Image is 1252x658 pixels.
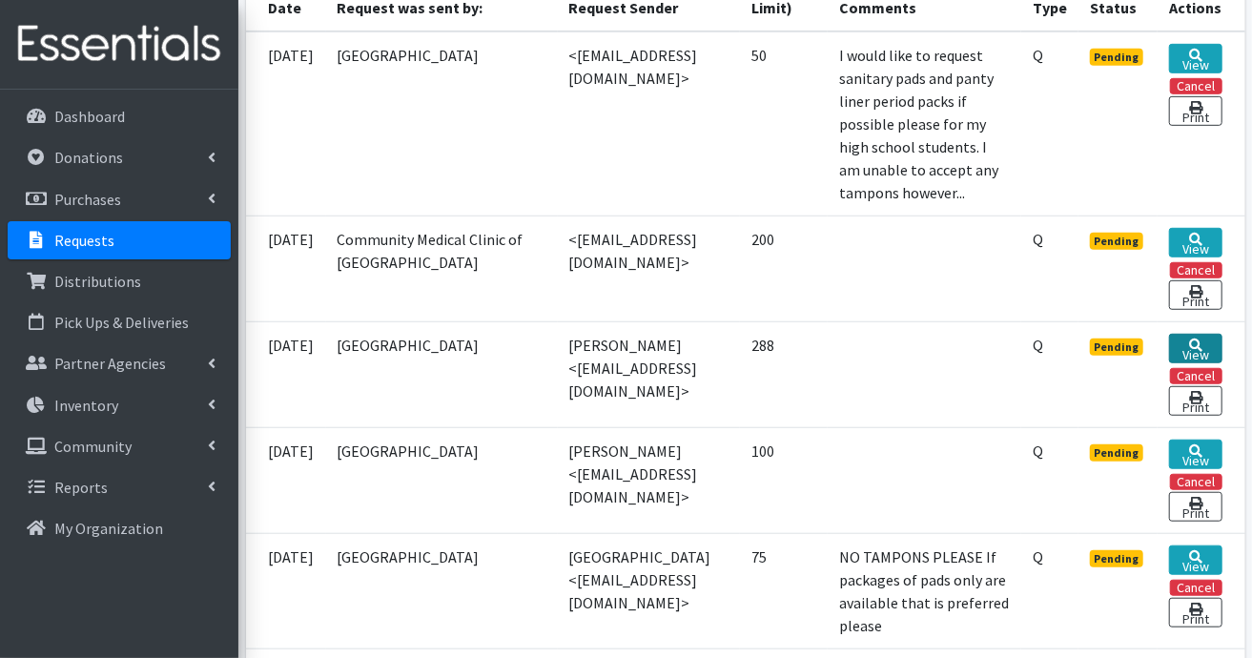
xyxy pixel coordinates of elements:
td: 288 [740,321,828,427]
img: HumanEssentials [8,12,231,76]
p: Inventory [54,396,118,415]
a: View [1169,228,1221,257]
td: [DATE] [246,31,326,216]
td: I would like to request sanitary pads and panty liner period packs if possible please for my high... [828,31,1021,216]
a: View [1169,44,1221,73]
a: Partner Agencies [8,344,231,382]
p: Pick Ups & Deliveries [54,313,189,332]
p: Partner Agencies [54,354,166,373]
td: <[EMAIL_ADDRESS][DOMAIN_NAME]> [558,216,740,321]
td: [GEOGRAPHIC_DATA] [326,533,558,648]
p: Distributions [54,272,141,291]
a: Print [1169,96,1221,126]
td: [DATE] [246,321,326,427]
button: Cancel [1170,368,1222,384]
td: [PERSON_NAME] <[EMAIL_ADDRESS][DOMAIN_NAME]> [558,427,740,533]
a: Inventory [8,386,231,424]
button: Cancel [1170,474,1222,490]
a: View [1169,440,1221,469]
abbr: Quantity [1033,46,1043,65]
td: [GEOGRAPHIC_DATA] [326,31,558,216]
a: Pick Ups & Deliveries [8,303,231,341]
p: Community [54,437,132,456]
a: Dashboard [8,97,231,135]
td: [GEOGRAPHIC_DATA] <[EMAIL_ADDRESS][DOMAIN_NAME]> [558,533,740,648]
abbr: Quantity [1033,442,1043,461]
abbr: Quantity [1033,230,1043,249]
a: Print [1169,492,1221,522]
td: 100 [740,427,828,533]
p: Donations [54,148,123,167]
abbr: Quantity [1033,336,1043,355]
p: Reports [54,478,108,497]
button: Cancel [1170,580,1222,596]
span: Pending [1090,233,1144,250]
a: Print [1169,386,1221,416]
a: Purchases [8,180,231,218]
a: Donations [8,138,231,176]
td: [GEOGRAPHIC_DATA] [326,427,558,533]
a: Print [1169,280,1221,310]
span: Pending [1090,444,1144,462]
a: View [1169,545,1221,575]
button: Cancel [1170,262,1222,278]
a: Reports [8,468,231,506]
td: [GEOGRAPHIC_DATA] [326,321,558,427]
td: [PERSON_NAME] <[EMAIL_ADDRESS][DOMAIN_NAME]> [558,321,740,427]
a: Print [1169,598,1221,627]
a: Requests [8,221,231,259]
a: Distributions [8,262,231,300]
td: <[EMAIL_ADDRESS][DOMAIN_NAME]> [558,31,740,216]
p: My Organization [54,519,163,538]
span: Pending [1090,339,1144,356]
p: Purchases [54,190,121,209]
td: NO TAMPONS PLEASE If packages of pads only are available that is preferred please [828,533,1021,648]
td: 50 [740,31,828,216]
p: Dashboard [54,107,125,126]
a: View [1169,334,1221,363]
td: 200 [740,216,828,321]
p: Requests [54,231,114,250]
td: [DATE] [246,216,326,321]
span: Pending [1090,49,1144,66]
td: [DATE] [246,427,326,533]
span: Pending [1090,550,1144,567]
abbr: Quantity [1033,547,1043,566]
td: 75 [740,533,828,648]
a: My Organization [8,509,231,547]
button: Cancel [1170,78,1222,94]
a: Community [8,427,231,465]
td: [DATE] [246,533,326,648]
td: Community Medical Clinic of [GEOGRAPHIC_DATA] [326,216,558,321]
